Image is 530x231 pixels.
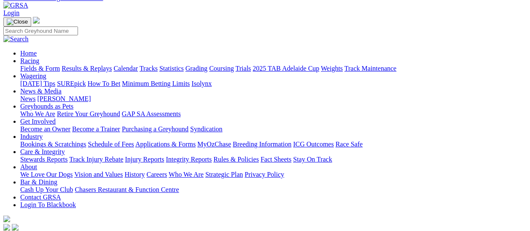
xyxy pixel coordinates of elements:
a: [DATE] Tips [20,80,55,87]
a: Syndication [190,125,222,133]
a: Bar & Dining [20,178,57,186]
a: Fact Sheets [261,156,291,163]
a: News & Media [20,88,62,95]
a: We Love Our Dogs [20,171,73,178]
a: Isolynx [191,80,212,87]
a: Chasers Restaurant & Function Centre [75,186,179,193]
a: How To Bet [88,80,121,87]
a: Integrity Reports [166,156,212,163]
a: Strategic Plan [205,171,243,178]
a: Login To Blackbook [20,201,76,208]
div: Get Involved [20,125,527,133]
div: Greyhounds as Pets [20,110,527,118]
a: News [20,95,35,102]
a: GAP SA Assessments [122,110,181,117]
a: Track Maintenance [344,65,396,72]
a: Become a Trainer [72,125,120,133]
img: GRSA [3,2,28,9]
a: MyOzChase [197,141,231,148]
a: Contact GRSA [20,194,61,201]
a: Who We Are [169,171,204,178]
div: Racing [20,65,527,72]
div: Bar & Dining [20,186,527,194]
a: Fields & Form [20,65,60,72]
a: Login [3,9,19,16]
a: Results & Replays [62,65,112,72]
a: Applications & Forms [135,141,196,148]
div: Care & Integrity [20,156,527,163]
a: [PERSON_NAME] [37,95,91,102]
a: Home [20,50,37,57]
a: About [20,163,37,170]
div: Industry [20,141,527,148]
a: Become an Owner [20,125,70,133]
a: 2025 TAB Adelaide Cup [253,65,319,72]
a: Industry [20,133,43,140]
button: Toggle navigation [3,17,31,27]
a: Injury Reports [125,156,164,163]
a: Rules & Policies [213,156,259,163]
a: Breeding Information [233,141,291,148]
input: Search [3,27,78,35]
a: Calendar [113,65,138,72]
a: Racing [20,57,39,64]
img: logo-grsa-white.png [3,215,10,222]
a: Stay On Track [293,156,332,163]
a: Greyhounds as Pets [20,103,73,110]
a: Grading [186,65,207,72]
a: Minimum Betting Limits [122,80,190,87]
a: Coursing [209,65,234,72]
a: History [124,171,145,178]
a: Statistics [159,65,184,72]
a: Cash Up Your Club [20,186,73,193]
img: Close [7,19,28,25]
a: SUREpick [57,80,86,87]
a: Wagering [20,72,46,80]
a: Trials [235,65,251,72]
div: About [20,171,527,178]
a: Careers [146,171,167,178]
a: Tracks [140,65,158,72]
img: facebook.svg [3,224,10,231]
a: Get Involved [20,118,56,125]
a: Stewards Reports [20,156,67,163]
img: logo-grsa-white.png [33,17,40,24]
a: Privacy Policy [245,171,284,178]
a: Bookings & Scratchings [20,141,86,148]
img: Search [3,35,29,43]
a: Vision and Values [74,171,123,178]
div: News & Media [20,95,527,103]
a: Purchasing a Greyhound [122,125,188,133]
a: Track Injury Rebate [69,156,123,163]
a: Weights [321,65,343,72]
a: Race Safe [335,141,362,148]
a: Retire Your Greyhound [57,110,120,117]
img: twitter.svg [12,224,19,231]
a: Schedule of Fees [88,141,134,148]
div: Wagering [20,80,527,88]
a: Who We Are [20,110,55,117]
a: ICG Outcomes [293,141,334,148]
a: Care & Integrity [20,148,65,155]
